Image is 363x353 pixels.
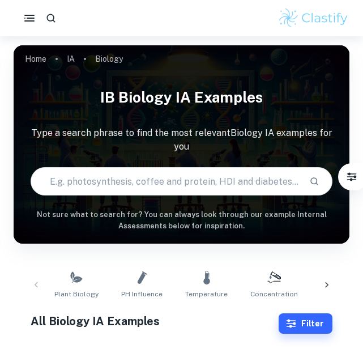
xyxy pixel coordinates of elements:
[31,165,301,197] input: E.g. photosynthesis, coffee and protein, HDI and diabetes...
[279,313,332,334] button: Filter
[25,51,46,67] a: Home
[14,126,349,154] p: Type a search phrase to find the most relevant Biology IA examples for you
[67,51,75,67] a: IA
[54,289,99,299] span: Plant Biology
[305,172,324,191] button: Search
[14,209,349,232] h6: Not sure what to search for? You can always look through our example Internal Assessments below f...
[250,289,298,299] span: Concentration
[185,289,228,299] span: Temperature
[340,165,363,188] button: Filter
[14,82,349,113] h1: IB Biology IA examples
[95,53,123,65] p: Biology
[121,289,163,299] span: pH Influence
[31,313,279,330] h1: All Biology IA Examples
[277,7,349,29] img: Clastify logo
